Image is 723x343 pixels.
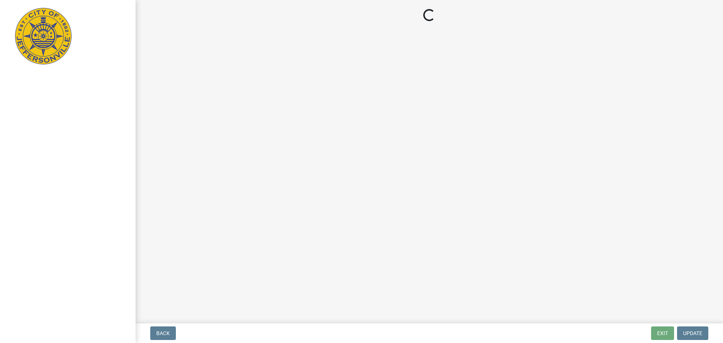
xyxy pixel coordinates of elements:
[156,330,170,336] span: Back
[15,8,72,64] img: City of Jeffersonville, Indiana
[651,326,674,340] button: Exit
[150,326,176,340] button: Back
[677,326,708,340] button: Update
[683,330,702,336] span: Update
